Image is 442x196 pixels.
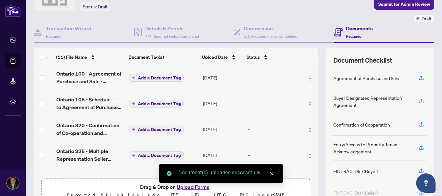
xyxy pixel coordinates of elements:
[307,153,313,159] img: Logo
[305,150,315,160] button: Logo
[138,101,181,106] span: Add a Document Tag
[126,48,199,66] th: Document Tag(s)
[98,4,108,10] span: Draft
[145,25,199,32] h4: Details & People
[422,15,432,22] span: Draft
[247,54,260,61] span: Status
[244,48,300,66] th: Status
[129,151,184,159] button: Add a Document Tag
[56,173,124,189] span: Ontario 371 - Buyer Designated Representation Agreement - Authority for Purchase or Lease 3.pdf
[129,74,184,82] button: Add a Document Tag
[5,5,21,17] img: logo
[200,90,246,116] td: [DATE]
[56,54,87,61] span: (11) File Name
[140,183,211,191] span: Drag & Drop or
[167,171,171,176] span: check-circle
[56,147,124,163] span: Ontario 325 - Multiple Representation Seller Acknowledgement and Consent.pdf
[333,75,399,82] div: Agreement of Purchase and Sale
[132,154,135,157] span: plus
[56,96,124,111] span: Ontario 105 - Schedule ___ to Agreement of Purchase and Sale.pdf
[305,72,315,83] button: Logo
[307,102,313,107] img: Logo
[129,151,184,160] button: Add a Document Tag
[244,25,297,32] h4: Commission
[333,94,411,108] div: Buyer Designated Representation Agreement
[80,2,110,11] div: Status:
[200,65,246,90] td: [DATE]
[145,34,199,39] span: 4/4 Required Fields Completed
[333,121,390,128] div: Confirmation of Cooperation
[416,173,436,193] button: Open asap
[53,48,126,66] th: (11) File Name
[346,34,361,39] span: Required
[132,128,135,131] span: plus
[132,102,135,105] span: plus
[138,153,181,158] span: Add a Document Tag
[248,151,299,159] div: -
[270,171,274,176] span: close
[129,126,184,133] button: Add a Document Tag
[248,126,299,133] div: -
[268,170,275,177] a: Close
[46,34,61,39] span: Required
[7,177,19,189] img: Profile Icon
[307,76,313,81] img: Logo
[138,127,181,132] span: Add a Document Tag
[178,169,275,177] div: Document(s) uploaded successfully.
[202,54,228,61] span: Upload Date
[244,34,297,39] span: 1/1 Required Fields Completed
[333,168,378,175] div: FINTRAC ID(s) (Buyer)
[333,56,392,65] span: Document Checklist
[307,128,313,133] img: Logo
[305,98,315,108] button: Logo
[200,142,246,168] td: [DATE]
[199,48,244,66] th: Upload Date
[333,141,411,155] div: Entry/Access to Property Tenant Acknowledgement
[200,116,246,142] td: [DATE]
[46,25,92,32] h4: Transaction Wizard
[248,100,299,107] div: -
[129,100,184,108] button: Add a Document Tag
[138,76,181,80] span: Add a Document Tag
[132,76,135,79] span: plus
[305,124,315,134] button: Logo
[248,74,299,81] div: -
[56,121,124,137] span: Ontario 320 - Confirmation of Co-operation and Representation.pdf
[56,70,124,85] span: Ontario 100 - Agreement of Purchase and Sale - Residential 1.pdf
[346,25,373,32] h4: Documents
